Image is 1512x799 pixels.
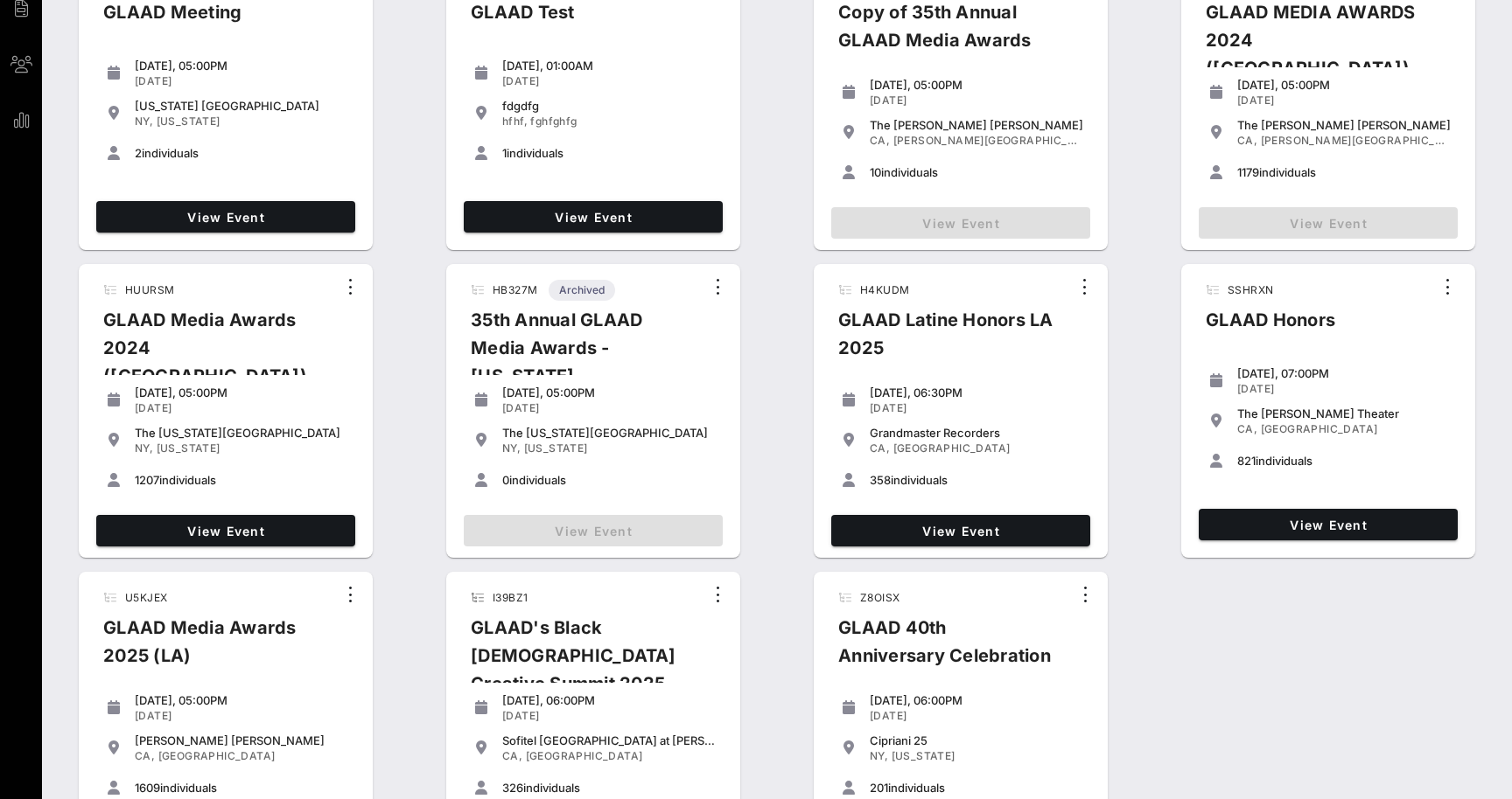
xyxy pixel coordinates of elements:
[135,115,153,128] span: NY,
[860,283,909,296] span: H4KUDM
[1237,382,1451,396] div: [DATE]
[870,94,1083,108] div: [DATE]
[502,781,716,795] div: individuals
[824,614,1071,684] div: GLAAD 40th Anniversary Celebration
[1261,422,1378,435] span: [GEOGRAPHIC_DATA]
[1261,134,1469,147] span: [PERSON_NAME][GEOGRAPHIC_DATA]
[158,749,276,762] span: [GEOGRAPHIC_DATA]
[1199,509,1458,540] a: View Event
[870,693,1083,707] div: [DATE], 06:00PM
[893,134,1102,147] span: [PERSON_NAME][GEOGRAPHIC_DATA]
[135,693,348,707] div: [DATE], 05:00PM
[502,115,528,128] span: hfhf,
[89,614,336,684] div: GLAAD Media Awards 2025 (LA)
[502,693,716,707] div: [DATE], 06:00PM
[1237,134,1257,147] span: CA,
[96,201,355,233] a: View Event
[502,441,521,455] span: NY,
[526,749,643,762] span: [GEOGRAPHIC_DATA]
[135,74,348,88] div: [DATE]
[471,210,716,225] span: View Event
[870,733,1083,747] div: Cipriani 25
[457,614,703,712] div: GLAAD's Black [DEMOGRAPHIC_DATA] Creative Summit 2025
[502,473,716,487] div: individuals
[103,524,348,538] span: View Event
[493,283,537,296] span: HB327M
[135,781,160,795] span: 1609
[457,306,703,404] div: 35th Annual GLAAD Media Awards - [US_STATE]
[824,306,1070,376] div: GLAAD Latine Honors LA 2025
[135,709,348,723] div: [DATE]
[870,441,890,455] span: CA,
[493,591,528,604] span: I39BZ1
[157,441,220,455] span: [US_STATE]
[135,749,155,762] span: CA,
[870,709,1083,723] div: [DATE]
[1237,366,1451,380] div: [DATE], 07:00PM
[502,401,716,415] div: [DATE]
[870,473,891,487] span: 358
[893,441,1011,455] span: [GEOGRAPHIC_DATA]
[502,74,716,88] div: [DATE]
[831,515,1090,546] a: View Event
[502,781,523,795] span: 326
[135,386,348,399] div: [DATE], 05:00PM
[892,749,955,762] span: [US_STATE]
[103,210,348,225] span: View Event
[502,99,716,113] div: fdgdfg
[135,401,348,415] div: [DATE]
[870,749,888,762] span: NY,
[870,134,890,147] span: CA,
[870,386,1083,399] div: [DATE], 06:30PM
[502,749,522,762] span: CA,
[89,306,336,404] div: GLAAD Media Awards 2024 ([GEOGRAPHIC_DATA])
[502,146,716,160] div: individuals
[559,280,605,301] span: Archived
[135,441,153,455] span: NY,
[135,59,348,73] div: [DATE], 05:00PM
[502,733,716,747] div: Sofitel [GEOGRAPHIC_DATA] at [PERSON_NAME][GEOGRAPHIC_DATA]
[870,401,1083,415] div: [DATE]
[157,115,220,128] span: [US_STATE]
[135,146,348,160] div: individuals
[464,201,723,233] a: View Event
[1237,94,1451,108] div: [DATE]
[1237,406,1451,420] div: The [PERSON_NAME] Theater
[870,426,1083,440] div: Grandmaster Recorders
[135,733,348,747] div: [PERSON_NAME] [PERSON_NAME]
[870,781,1083,795] div: individuals
[838,524,1083,538] span: View Event
[870,781,888,795] span: 201
[502,473,509,487] span: 0
[1237,165,1259,179] span: 1179
[524,441,588,455] span: [US_STATE]
[502,709,716,723] div: [DATE]
[135,99,348,113] div: [US_STATE] [GEOGRAPHIC_DATA]
[135,426,348,440] div: The [US_STATE][GEOGRAPHIC_DATA]
[502,386,716,399] div: [DATE], 05:00PM
[135,473,159,487] span: 1207
[502,146,507,160] span: 1
[530,115,577,128] span: fghfghfg
[1237,422,1257,435] span: CA,
[502,59,716,73] div: [DATE], 01:00AM
[135,781,348,795] div: individuals
[870,118,1083,132] div: The [PERSON_NAME] [PERSON_NAME]
[1228,283,1273,296] span: SSHRXN
[502,426,716,440] div: The [US_STATE][GEOGRAPHIC_DATA]
[1192,306,1349,348] div: GLAAD Honors
[1237,454,1256,468] span: 821
[125,283,174,296] span: HUURSM
[135,473,348,487] div: individuals
[96,515,355,546] a: View Event
[125,591,167,604] span: U5KJEX
[860,591,899,604] span: Z8OISX
[1237,165,1451,179] div: individuals
[870,165,1083,179] div: individuals
[1237,454,1451,468] div: individuals
[135,146,142,160] span: 2
[870,473,1083,487] div: individuals
[1206,518,1451,532] span: View Event
[1237,118,1451,132] div: The [PERSON_NAME] [PERSON_NAME]
[1237,78,1451,92] div: [DATE], 05:00PM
